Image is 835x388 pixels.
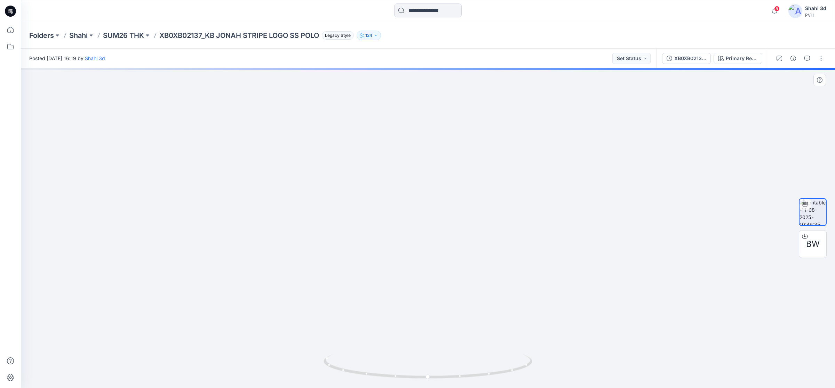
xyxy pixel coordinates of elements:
[774,6,780,11] span: 5
[714,53,762,64] button: Primary Red - XLG
[806,238,820,250] span: BW
[365,32,372,39] p: 124
[159,31,319,40] p: XB0XB02137_KB JONAH STRIPE LOGO SS POLO
[805,13,826,18] div: PVH
[69,31,88,40] a: Shahi
[29,31,54,40] a: Folders
[319,31,354,40] button: Legacy Style
[788,4,802,18] img: avatar
[805,4,826,13] div: Shahi 3d
[85,55,105,61] a: Shahi 3d
[357,31,381,40] button: 124
[662,53,711,64] button: XB0XB02137_KB JONAH STRIPE LOGO SS POLO
[788,53,799,64] button: Details
[322,31,354,40] span: Legacy Style
[726,55,758,62] div: Primary Red - XLG
[800,199,826,225] img: turntable-11-08-2025-10:49:35
[103,31,144,40] a: SUM26 THK
[29,55,105,62] span: Posted [DATE] 16:19 by
[674,55,706,62] div: XB0XB02137_KB JONAH STRIPE LOGO SS POLO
